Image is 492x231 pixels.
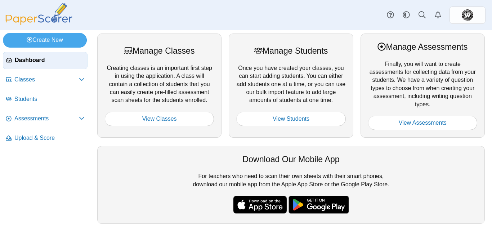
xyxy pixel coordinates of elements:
[3,52,88,69] a: Dashboard
[236,112,345,126] a: View Students
[368,116,477,130] a: View Assessments
[430,7,446,23] a: Alerts
[289,196,349,214] img: google-play-badge.png
[105,45,214,57] div: Manage Classes
[105,112,214,126] a: View Classes
[3,71,88,89] a: Classes
[3,33,87,47] a: Create New
[229,34,353,138] div: Once you have created your classes, you can start adding students. You can either add students on...
[105,154,477,165] div: Download Our Mobile App
[97,34,222,138] div: Creating classes is an important first step in using the application. A class will contain a coll...
[449,6,486,24] a: ps.xvvVYnLikkKREtVi
[3,130,88,147] a: Upload & Score
[97,146,485,224] div: For teachers who need to scan their own sheets with their smart phones, download our mobile app f...
[14,115,79,123] span: Assessments
[3,20,75,26] a: PaperScorer
[3,3,75,25] img: PaperScorer
[3,91,88,108] a: Students
[15,56,84,64] span: Dashboard
[462,9,473,21] img: ps.xvvVYnLikkKREtVi
[236,45,345,57] div: Manage Students
[361,34,485,138] div: Finally, you will want to create assessments for collecting data from your students. We have a va...
[3,110,88,128] a: Assessments
[14,76,79,84] span: Classes
[14,95,85,103] span: Students
[462,9,473,21] span: EDUARDO HURTADO
[368,41,477,53] div: Manage Assessments
[14,134,85,142] span: Upload & Score
[233,196,287,214] img: apple-store-badge.svg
